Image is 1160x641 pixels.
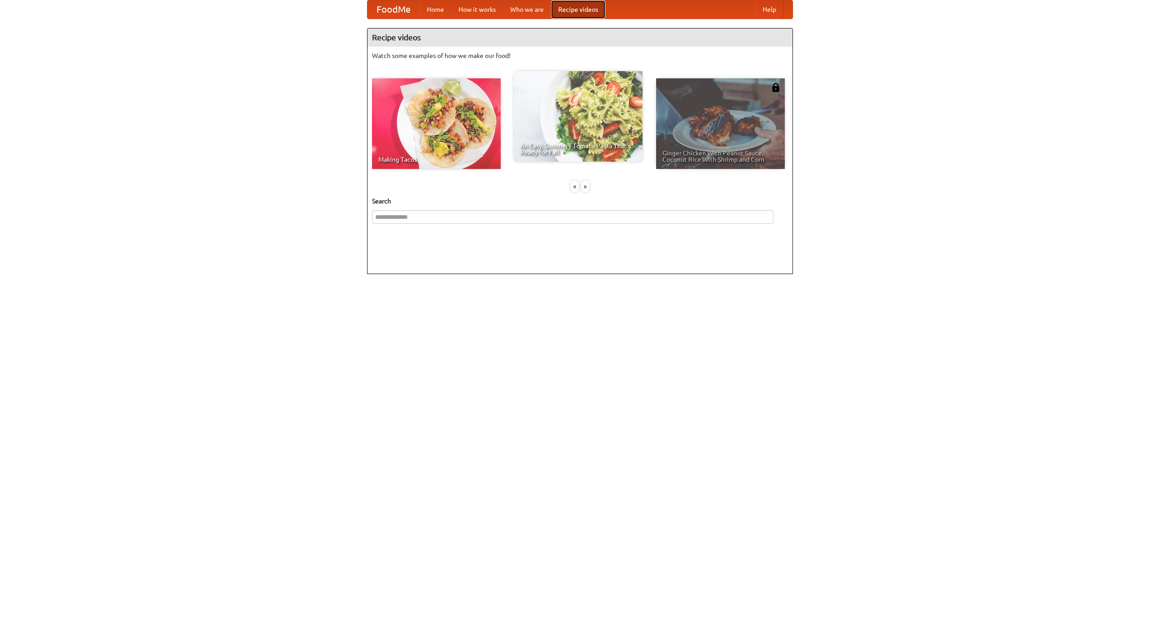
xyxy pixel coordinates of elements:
span: Making Tacos [378,156,494,163]
div: » [581,181,590,192]
a: Who we are [503,0,551,19]
span: An Easy, Summery Tomato Pasta That's Ready for Fall [520,143,636,155]
h5: Search [372,197,788,206]
img: 483408.png [771,83,780,92]
p: Watch some examples of how we make our food! [372,51,788,60]
a: How it works [451,0,503,19]
div: « [570,181,579,192]
a: Making Tacos [372,78,501,169]
a: FoodMe [367,0,420,19]
a: Recipe videos [551,0,605,19]
a: Help [755,0,783,19]
a: Home [420,0,451,19]
h4: Recipe videos [367,29,793,47]
a: An Easy, Summery Tomato Pasta That's Ready for Fall [514,71,643,162]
